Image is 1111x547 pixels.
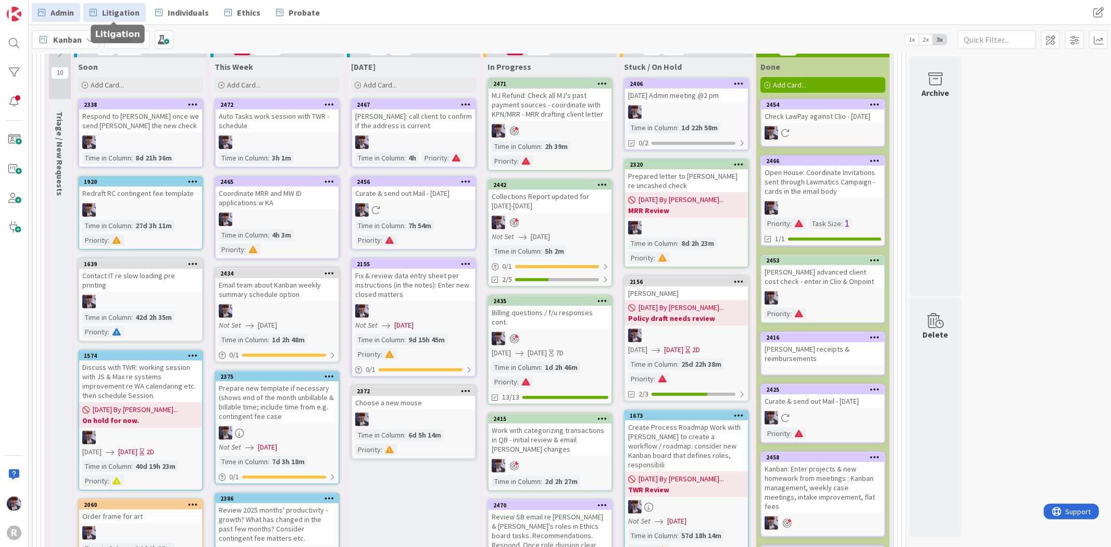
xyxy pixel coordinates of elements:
[492,362,541,373] div: Time in Column
[775,233,785,244] span: 1/1
[131,220,133,231] span: :
[355,334,404,345] div: Time in Column
[219,334,268,345] div: Time in Column
[625,277,748,300] div: 2156[PERSON_NAME]
[489,180,611,190] div: 2442
[628,358,677,370] div: Time in Column
[108,234,109,246] span: :
[82,234,108,246] div: Priority
[258,320,277,331] span: [DATE]
[766,334,884,341] div: 2416
[269,334,307,345] div: 1d 2h 48m
[493,181,611,189] div: 2442
[762,333,884,365] div: 2416[PERSON_NAME] receipts & reimbursements
[82,152,131,164] div: Time in Column
[489,216,611,229] div: ML
[289,6,320,19] span: Probate
[381,349,382,360] span: :
[654,252,655,264] span: :
[79,259,202,292] div: 1639Contact IT re slow loading pre printing
[765,218,790,229] div: Priority
[624,78,749,151] a: 2406[DATE] Admin meeting @2 pmMLTime in Column:1d 22h 58m0/2
[790,308,792,319] span: :
[219,244,244,255] div: Priority
[492,141,541,152] div: Time in Column
[82,312,131,323] div: Time in Column
[269,229,294,241] div: 4h 3m
[82,446,102,457] span: [DATE]
[502,392,519,403] span: 13/13
[355,413,369,426] img: ML
[352,109,475,132] div: [PERSON_NAME]: call client to confirm if the address is current
[215,371,340,484] a: 2375Prepare new template if necessary (shows end of the month unbillable & billable time; include...
[556,347,564,358] div: 7D
[542,141,570,152] div: 2h 39m
[357,178,475,185] div: 2456
[766,157,884,165] div: 2466
[762,394,884,408] div: Curate & send out Mail - [DATE]
[790,218,792,229] span: :
[351,99,476,168] a: 2467[PERSON_NAME]: call client to confirm if the address is currentMLTime in Column:4hPriority:
[639,138,648,148] span: 0/2
[268,334,269,345] span: :
[765,201,778,215] img: ML
[352,304,475,318] div: ML
[79,135,202,149] div: ML
[216,349,339,362] div: 0/1
[102,6,140,19] span: Litigation
[131,312,133,323] span: :
[489,260,611,273] div: 0/1
[517,155,519,167] span: :
[82,431,96,444] img: ML
[762,126,884,140] div: ML
[492,155,517,167] div: Priority
[219,442,241,452] i: Not Set
[215,268,340,363] a: 2434Email team about Kanban weekly summary schedule optionMLNot Set[DATE]Time in Column:1d 2h 48m0/1
[841,218,843,229] span: :
[79,360,202,402] div: Discuss with TWR: working session with JS & Max re systems improvement re WA calendaring etc. the...
[625,79,748,102] div: 2406[DATE] Admin meeting @2 pm
[216,109,339,132] div: Auto Tasks work session with TWR - schedule
[762,256,884,265] div: 2453
[628,238,677,249] div: Time in Column
[679,358,724,370] div: 25d 22h 38m
[219,426,232,440] img: ML
[489,79,611,121] div: 2471MJ Refund: Check all MJ's past payment sources - coordinate with KPN/MRR - MRR drafting clien...
[219,213,232,226] img: ML
[32,3,80,22] a: Admin
[406,152,419,164] div: 4h
[404,220,406,231] span: :
[630,412,748,419] div: 1673
[677,358,679,370] span: :
[542,362,580,373] div: 1d 2h 46m
[625,221,748,234] div: ML
[628,373,654,384] div: Priority
[809,218,841,229] div: Task Size
[493,297,611,305] div: 2435
[220,101,339,108] div: 2472
[131,152,133,164] span: :
[352,396,475,409] div: Choose a new mouse
[628,105,642,119] img: ML
[79,269,202,292] div: Contact IT re slow loading pre printing
[229,350,239,360] span: 0 / 1
[493,80,611,88] div: 2471
[352,363,475,376] div: 0/1
[227,80,260,90] span: Add Card...
[216,426,339,440] div: ML
[489,190,611,213] div: Collections Report updated for [DATE]-[DATE]
[83,3,146,22] a: Litigation
[381,234,382,246] span: :
[355,135,369,149] img: ML
[118,446,138,457] span: [DATE]
[364,80,397,90] span: Add Card...
[404,429,406,441] span: :
[146,446,154,457] div: 2D
[91,80,124,90] span: Add Card...
[492,232,514,241] i: Not Set
[168,6,209,19] span: Individuals
[220,270,339,277] div: 2434
[133,152,174,164] div: 8d 21h 36m
[79,177,202,200] div: 1920Redraft RC contingent fee template
[625,79,748,89] div: 2406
